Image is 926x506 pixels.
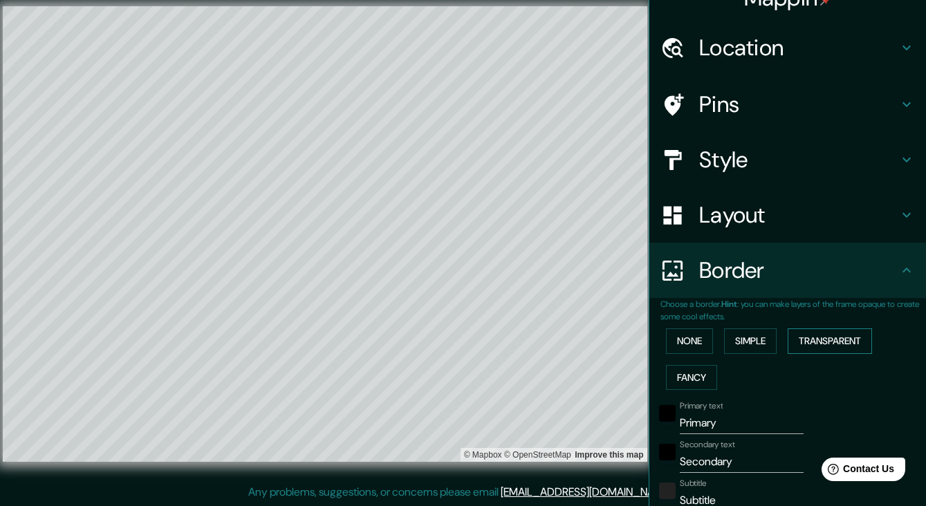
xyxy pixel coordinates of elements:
[659,482,676,499] button: color-222222
[659,444,676,460] button: black
[504,450,571,460] a: OpenStreetMap
[699,256,898,284] h4: Border
[649,243,926,298] div: Border
[666,365,717,391] button: Fancy
[680,400,723,412] label: Primary text
[575,450,643,460] a: Map feedback
[788,328,872,354] button: Transparent
[724,328,777,354] button: Simple
[659,405,676,422] button: black
[699,146,898,174] h4: Style
[501,485,672,499] a: [EMAIL_ADDRESS][DOMAIN_NAME]
[680,478,707,489] label: Subtitle
[248,484,674,500] p: Any problems, suggestions, or concerns please email .
[803,452,911,491] iframe: Help widget launcher
[699,91,898,118] h4: Pins
[649,187,926,243] div: Layout
[699,201,898,229] h4: Layout
[464,450,502,460] a: Mapbox
[649,77,926,132] div: Pins
[721,299,737,310] b: Hint
[666,328,713,354] button: None
[660,298,926,323] p: Choose a border. : you can make layers of the frame opaque to create some cool effects.
[649,20,926,75] div: Location
[649,132,926,187] div: Style
[680,439,735,451] label: Secondary text
[699,34,898,62] h4: Location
